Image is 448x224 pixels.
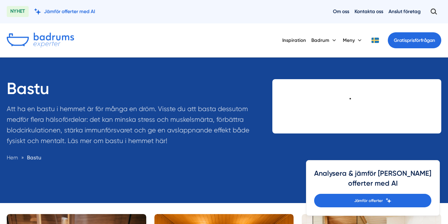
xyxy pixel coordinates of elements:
a: Om oss [333,8,349,15]
span: Jämför offerter [354,197,383,204]
a: Kontakta oss [355,8,383,15]
a: Bastu [27,154,41,161]
p: Att ha en bastu i hemmet är för många en dröm. Visste du att basta dessutom medför flera hälsoför... [7,104,256,149]
span: » [21,153,24,162]
span: Gratis [394,38,407,43]
span: Jämför offerter med AI [44,8,95,15]
button: Meny [343,31,363,49]
nav: Breadcrumb [7,153,256,162]
a: Hem [7,154,18,161]
a: Inspiration [282,31,306,49]
span: NYHET [7,6,29,17]
h4: Analysera & jämför [PERSON_NAME] offerter med AI [314,169,431,194]
button: Badrum [311,31,338,49]
a: Anslut företag [389,8,421,15]
a: Jämför offerter med AI [34,8,95,15]
a: Gratisprisförfrågan [388,32,441,48]
img: Badrumsexperter.se logotyp [7,33,74,48]
h1: Bastu [7,79,256,104]
a: Jämför offerter [314,194,431,207]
